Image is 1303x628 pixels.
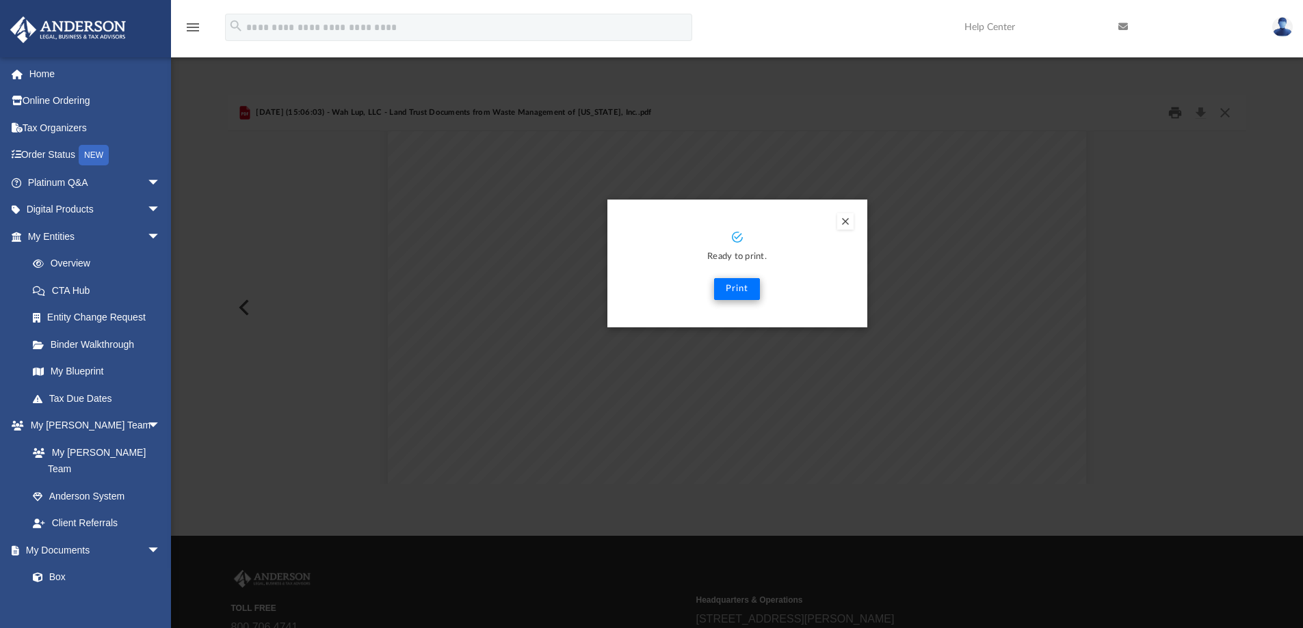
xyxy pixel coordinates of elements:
[228,18,244,33] i: search
[147,536,174,564] span: arrow_drop_down
[147,223,174,251] span: arrow_drop_down
[10,87,181,115] a: Online Ordering
[19,358,174,385] a: My Blueprint
[621,249,854,265] p: Ready to print.
[19,277,181,304] a: CTA Hub
[185,19,201,36] i: menu
[19,304,181,331] a: Entity Change Request
[10,114,181,141] a: Tax Organizers
[714,278,760,300] button: Print
[19,385,181,412] a: Tax Due Dates
[10,196,181,223] a: Digital Productsarrow_drop_down
[1272,17,1293,37] img: User Pic
[19,564,168,591] a: Box
[185,26,201,36] a: menu
[147,412,174,440] span: arrow_drop_down
[10,169,181,196] a: Platinum Q&Aarrow_drop_down
[19,331,181,358] a: Binder Walkthrough
[147,169,174,197] span: arrow_drop_down
[19,250,181,277] a: Overview
[10,412,174,439] a: My [PERSON_NAME] Teamarrow_drop_down
[10,536,174,564] a: My Documentsarrow_drop_down
[79,145,109,165] div: NEW
[10,223,181,250] a: My Entitiesarrow_drop_down
[6,16,130,43] img: Anderson Advisors Platinum Portal
[10,60,181,87] a: Home
[19,482,174,510] a: Anderson System
[10,141,181,169] a: Order StatusNEW
[19,510,174,537] a: Client Referrals
[147,196,174,224] span: arrow_drop_down
[19,439,168,482] a: My [PERSON_NAME] Team
[228,95,1247,484] div: Preview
